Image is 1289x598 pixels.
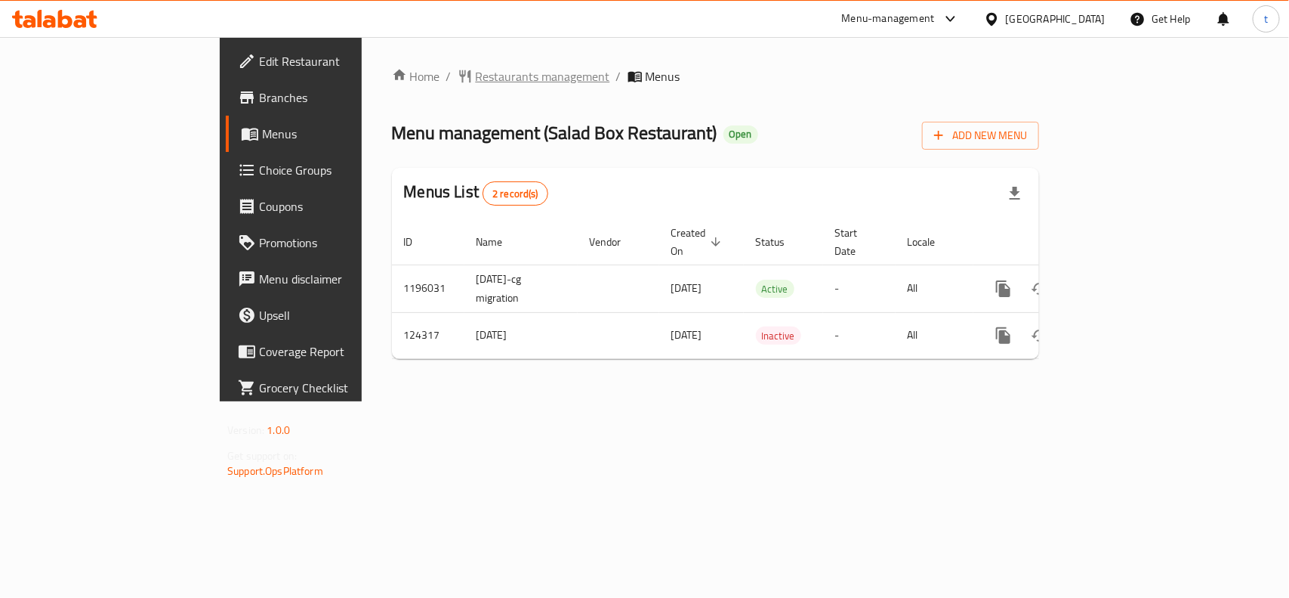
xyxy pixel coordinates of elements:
[1022,271,1058,307] button: Change Status
[259,270,423,288] span: Menu disclaimer
[404,233,433,251] span: ID
[997,175,1033,212] div: Export file
[842,10,935,28] div: Menu-management
[1022,318,1058,354] button: Change Status
[227,420,264,440] span: Version:
[973,219,1143,265] th: Actions
[1006,11,1106,27] div: [GEOGRAPHIC_DATA]
[476,233,523,251] span: Name
[226,152,435,188] a: Choice Groups
[226,370,435,406] a: Grocery Checklist
[1264,11,1268,27] span: t
[262,125,423,143] span: Menus
[671,224,726,260] span: Created On
[646,67,680,85] span: Menus
[226,333,435,370] a: Coverage Report
[896,265,973,312] td: All
[756,280,794,298] div: Active
[985,271,1022,307] button: more
[756,233,805,251] span: Status
[227,461,323,481] a: Support.OpsPlatform
[259,88,423,107] span: Branches
[723,125,758,144] div: Open
[226,116,435,152] a: Menus
[756,327,801,345] span: Inactive
[392,219,1143,359] table: enhanced table
[458,67,610,85] a: Restaurants management
[259,379,423,397] span: Grocery Checklist
[446,67,452,85] li: /
[392,116,717,150] span: Menu management ( Salad Box Restaurant )
[259,52,423,70] span: Edit Restaurant
[259,306,423,324] span: Upsell
[908,233,955,251] span: Locale
[590,233,641,251] span: Vendor
[756,327,801,345] div: Inactive
[226,188,435,225] a: Coupons
[226,79,435,116] a: Branches
[823,312,896,358] td: -
[756,280,794,298] span: Active
[464,312,578,358] td: [DATE]
[922,122,1039,150] button: Add New Menu
[392,67,1039,85] nav: breadcrumb
[259,234,423,252] span: Promotions
[259,197,423,215] span: Coupons
[723,128,758,141] span: Open
[483,187,547,201] span: 2 record(s)
[259,342,423,361] span: Coverage Report
[226,225,435,261] a: Promotions
[227,446,297,466] span: Get support on:
[671,278,702,298] span: [DATE]
[823,265,896,312] td: -
[404,181,548,206] h2: Menus List
[671,325,702,345] span: [DATE]
[464,265,578,312] td: [DATE]-cg migration
[267,420,290,440] span: 1.0.0
[476,67,610,85] span: Restaurants management
[226,297,435,333] a: Upsell
[226,261,435,297] a: Menu disclaimer
[934,126,1027,145] span: Add New Menu
[835,224,877,260] span: Start Date
[985,318,1022,354] button: more
[226,43,435,79] a: Edit Restaurant
[896,312,973,358] td: All
[616,67,621,85] li: /
[483,181,548,206] div: Total records count
[259,161,423,179] span: Choice Groups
